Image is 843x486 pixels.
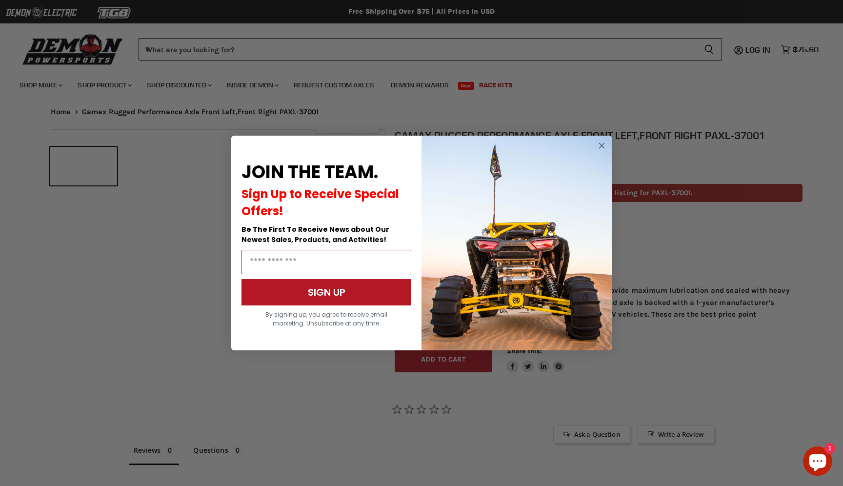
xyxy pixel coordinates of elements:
[800,446,835,478] inbox-online-store-chat: Shopify online store chat
[241,250,411,274] input: Email Address
[241,160,378,184] span: JOIN THE TEAM.
[596,140,608,152] button: Close dialog
[265,310,387,327] span: By signing up, you agree to receive email marketing. Unsubscribe at any time.
[241,279,411,305] button: SIGN UP
[241,224,389,244] span: Be The First To Receive News about Our Newest Sales, Products, and Activities!
[421,136,612,350] img: a9095488-b6e7-41ba-879d-588abfab540b.jpeg
[241,186,399,219] span: Sign Up to Receive Special Offers!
